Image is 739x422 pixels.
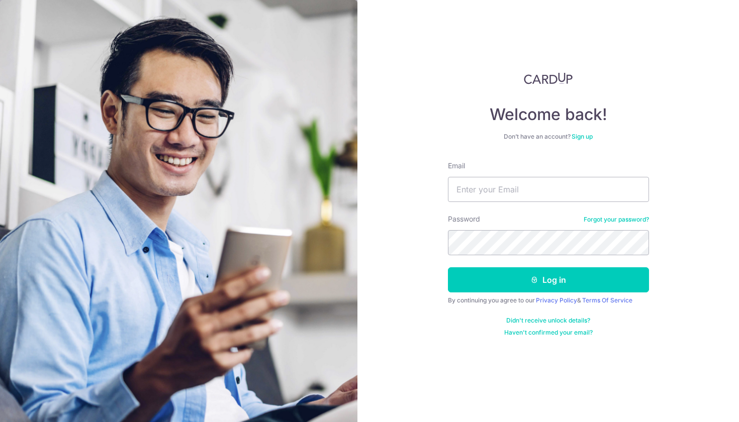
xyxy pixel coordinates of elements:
a: Sign up [572,133,593,140]
input: Enter your Email [448,177,649,202]
div: By continuing you agree to our & [448,296,649,304]
a: Forgot your password? [584,216,649,224]
label: Email [448,161,465,171]
img: CardUp Logo [524,72,573,84]
a: Privacy Policy [536,296,577,304]
label: Password [448,214,480,224]
div: Don’t have an account? [448,133,649,141]
a: Terms Of Service [582,296,632,304]
h4: Welcome back! [448,104,649,125]
button: Log in [448,267,649,292]
a: Haven't confirmed your email? [504,329,593,337]
a: Didn't receive unlock details? [506,316,590,325]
